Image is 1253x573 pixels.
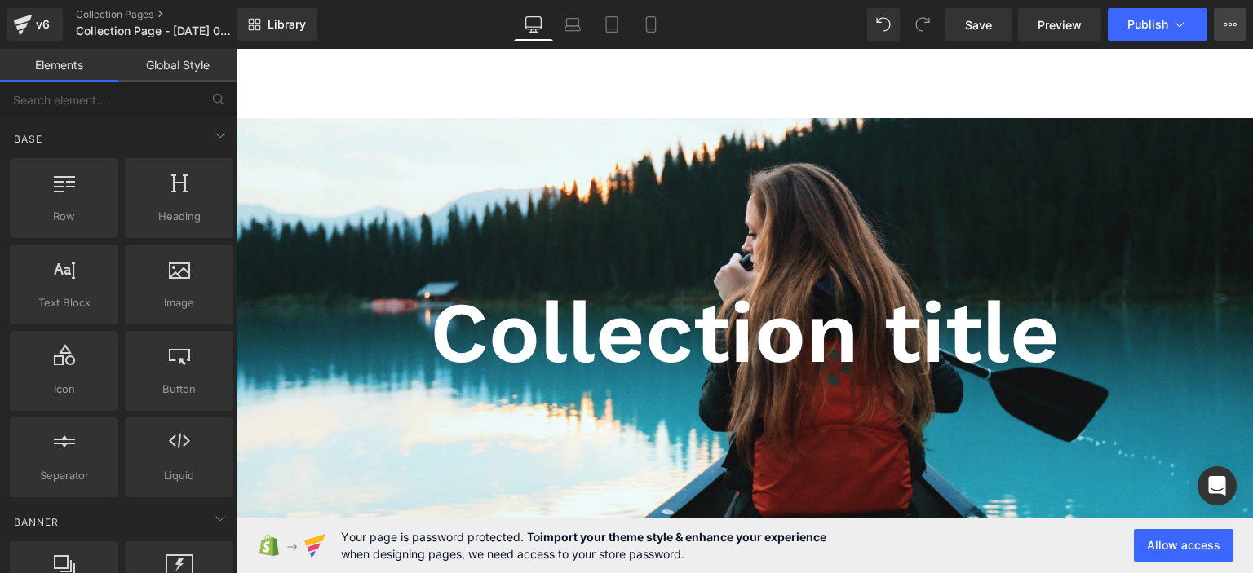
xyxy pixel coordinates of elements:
[15,208,113,225] span: Row
[130,208,228,225] span: Heading
[1018,8,1101,41] a: Preview
[965,16,992,33] span: Save
[12,131,44,147] span: Base
[33,14,53,35] div: v6
[592,8,631,41] a: Tablet
[1198,466,1237,505] div: Open Intercom Messenger
[341,528,826,562] span: Your page is password protected. To when designing pages, we need access to your store password.
[540,530,826,544] strong: import your theme style & enhance your experience
[118,49,237,82] a: Global Style
[12,514,60,530] span: Banner
[1127,18,1168,31] span: Publish
[15,467,113,484] span: Separator
[1214,8,1246,41] button: More
[130,294,228,311] span: Image
[1108,8,1207,41] button: Publish
[7,8,63,41] a: v6
[1134,529,1233,562] button: Allow access
[268,17,306,32] span: Library
[130,381,228,398] span: Button
[631,8,671,41] a: Mobile
[1038,16,1082,33] span: Preview
[15,381,113,398] span: Icon
[76,24,232,37] span: Collection Page - [DATE] 09:40:09
[514,8,553,41] a: Desktop
[906,8,939,41] button: Redo
[867,8,900,41] button: Undo
[553,8,592,41] a: Laptop
[130,467,228,484] span: Liquid
[76,8,263,21] a: Collection Pages
[237,8,317,41] a: New Library
[15,294,113,311] span: Text Block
